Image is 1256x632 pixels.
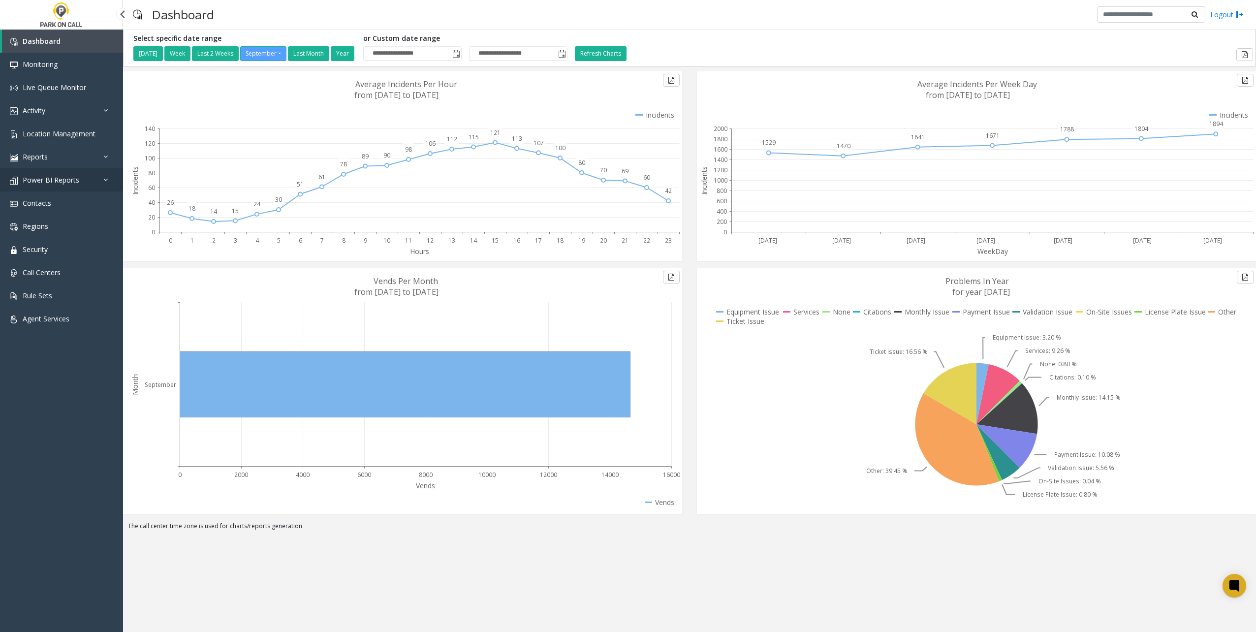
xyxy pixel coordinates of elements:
text: for year [DATE] [952,286,1010,297]
span: Contacts [23,198,51,208]
text: WeekDay [977,247,1008,256]
text: 2 [212,236,216,245]
text: 112 [447,135,457,143]
text: 13 [448,236,455,245]
h3: Dashboard [147,2,219,27]
img: 'icon' [10,38,18,46]
text: from [DATE] to [DATE] [354,90,439,100]
button: Last Month [288,46,329,61]
a: Logout [1210,9,1244,20]
text: 1600 [714,145,727,154]
img: 'icon' [10,246,18,254]
button: Last 2 Weeks [192,46,239,61]
text: 113 [512,134,522,143]
img: 'icon' [10,316,18,323]
text: Validation Issue: 5.56 % [1048,464,1114,472]
span: Activity [23,106,45,115]
text: 0 [723,228,727,236]
text: Payment Issue: 10.08 % [1054,450,1120,459]
text: 12 [427,236,434,245]
text: 23 [665,236,672,245]
text: 3 [234,236,237,245]
text: 7 [320,236,324,245]
button: Export to pdf [1237,271,1254,284]
text: 20 [148,213,155,221]
text: 14 [210,207,218,216]
text: 21 [622,236,628,245]
text: 1788 [1060,125,1074,133]
text: 15 [232,207,239,215]
text: 2000 [714,125,727,133]
text: 15 [492,236,499,245]
text: 60 [643,173,650,182]
text: 1470 [837,142,850,150]
h5: or Custom date range [363,34,567,43]
text: 6 [299,236,302,245]
text: 14000 [601,471,619,479]
text: 14 [470,236,477,245]
text: 51 [297,180,304,189]
text: 6000 [357,471,371,479]
text: 18 [557,236,564,245]
text: 42 [665,187,672,195]
text: 4 [255,236,259,245]
text: [DATE] [907,236,925,245]
text: [DATE] [758,236,777,245]
text: 400 [717,207,727,216]
text: 0 [169,236,172,245]
span: Reports [23,152,48,161]
a: Dashboard [2,30,123,53]
text: from [DATE] to [DATE] [926,90,1010,100]
button: Year [331,46,354,61]
text: Services: 9.26 % [1025,347,1070,355]
text: On-Site Issues: 0.04 % [1038,477,1101,485]
text: 18 [188,204,195,213]
img: 'icon' [10,84,18,92]
text: 89 [362,152,369,160]
text: Average Incidents Per Hour [355,79,457,90]
text: 16000 [663,471,680,479]
text: 120 [145,139,155,148]
text: 8 [342,236,345,245]
text: 17 [535,236,542,245]
button: Refresh Charts [575,46,627,61]
text: 5 [277,236,281,245]
span: Monitoring [23,60,58,69]
text: Citations: 0.10 % [1049,373,1096,381]
text: Incidents [699,166,709,195]
text: 26 [167,198,174,207]
text: 140 [145,125,155,133]
img: 'icon' [10,200,18,208]
text: Hours [410,247,429,256]
text: 1000 [714,176,727,185]
text: [DATE] [1054,236,1072,245]
text: 600 [717,197,727,205]
text: 1200 [714,166,727,174]
text: Problems In Year [945,276,1009,286]
text: 0 [178,471,182,479]
text: Monthly Issue: 14.15 % [1057,393,1121,402]
text: Average Incidents Per Week Day [917,79,1037,90]
img: 'icon' [10,130,18,138]
text: 80 [148,169,155,177]
span: Dashboard [23,36,61,46]
text: [DATE] [1133,236,1152,245]
text: 60 [148,184,155,192]
text: 12000 [540,471,557,479]
span: Toggle popup [450,47,461,61]
button: Week [164,46,190,61]
img: 'icon' [10,292,18,300]
text: None: 0.80 % [1040,360,1077,368]
text: 20 [600,236,607,245]
button: [DATE] [133,46,163,61]
text: 200 [717,218,727,226]
text: 9 [364,236,367,245]
text: Ticket Issue: 16.56 % [870,348,928,356]
text: 80 [578,158,585,167]
text: 70 [600,166,607,174]
span: Call Centers [23,268,61,277]
text: 30 [275,195,282,204]
span: Location Management [23,129,95,138]
text: 69 [622,167,628,175]
text: 107 [534,139,544,147]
